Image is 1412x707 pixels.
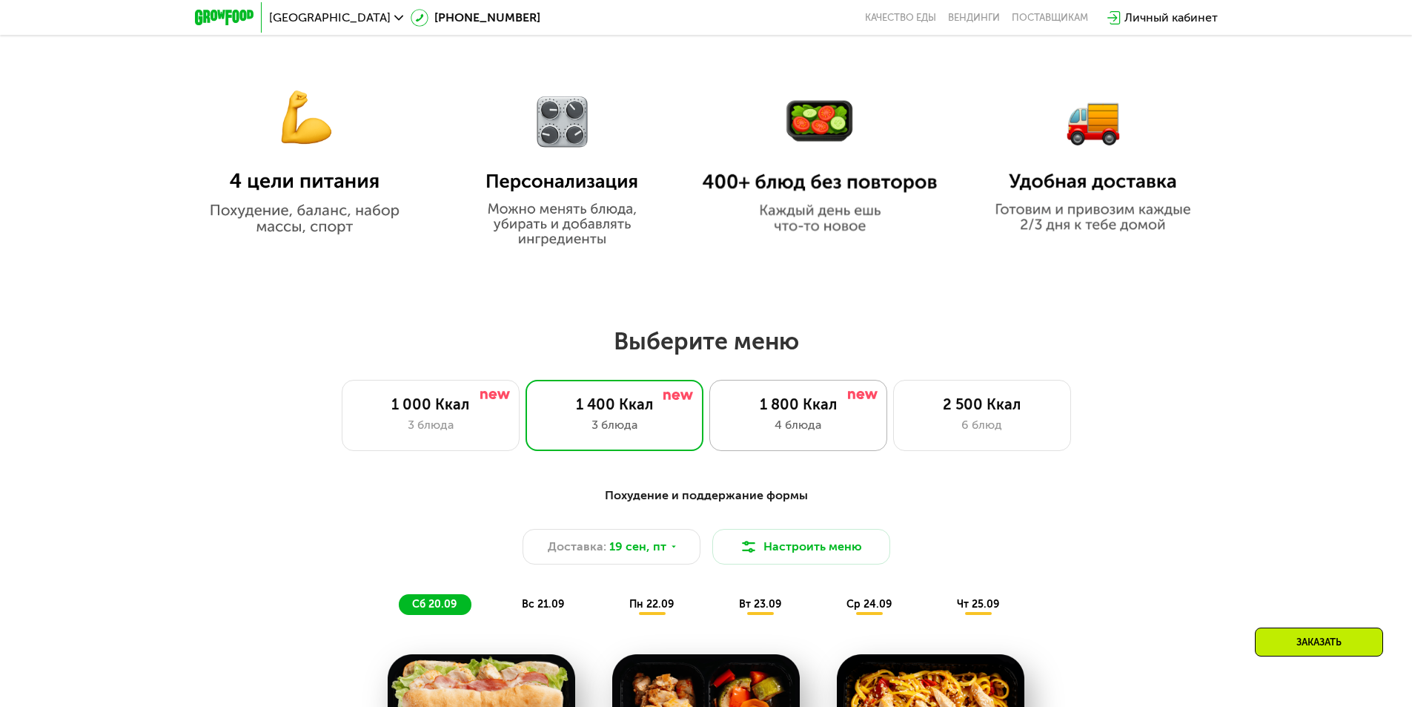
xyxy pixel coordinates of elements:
div: 1 000 Ккал [357,395,504,413]
span: вт 23.09 [739,598,781,611]
div: 1 800 Ккал [725,395,872,413]
span: [GEOGRAPHIC_DATA] [269,12,391,24]
span: 19 сен, пт [609,538,666,556]
span: вс 21.09 [522,598,564,611]
span: чт 25.09 [957,598,999,611]
div: Личный кабинет [1124,9,1218,27]
span: Доставка: [548,538,606,556]
span: пн 22.09 [629,598,674,611]
div: 3 блюда [357,416,504,434]
a: Вендинги [948,12,1000,24]
div: поставщикам [1012,12,1088,24]
a: [PHONE_NUMBER] [411,9,540,27]
div: Заказать [1255,628,1383,657]
div: 2 500 Ккал [909,395,1055,413]
div: 3 блюда [541,416,688,434]
div: 4 блюда [725,416,872,434]
h2: Выберите меню [47,326,1365,356]
a: Качество еды [865,12,936,24]
button: Настроить меню [712,529,890,565]
div: Похудение и поддержание формы [268,487,1145,505]
div: 1 400 Ккал [541,395,688,413]
span: сб 20.09 [412,598,457,611]
div: 6 блюд [909,416,1055,434]
span: ср 24.09 [846,598,892,611]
